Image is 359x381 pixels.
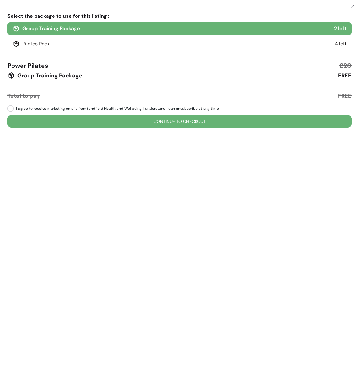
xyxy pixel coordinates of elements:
[338,91,352,100] div: FREE
[7,61,48,70] span: Power Pilates
[7,12,352,20] p: Select the package to use for this listing :
[7,115,352,128] button: Continue to checkout
[334,25,347,32] p: 2 left
[12,40,50,48] div: Pilates Pack
[12,25,80,32] div: Group Training Package
[7,71,82,80] div: Group Training Package
[7,91,40,100] div: Total to pay
[335,40,347,48] p: 4 left
[339,61,352,70] span: £20
[348,1,358,11] button: Close
[338,71,352,80] div: FREE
